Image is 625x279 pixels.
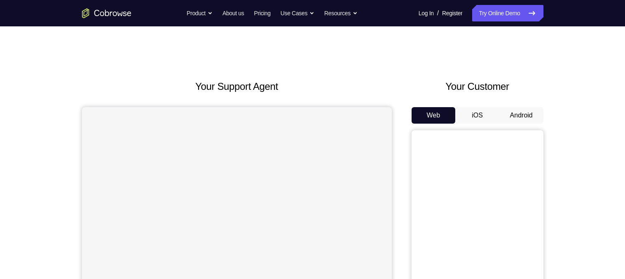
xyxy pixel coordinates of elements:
button: Product [187,5,213,21]
button: Web [412,107,456,124]
a: Log In [419,5,434,21]
a: Register [442,5,462,21]
button: Android [499,107,543,124]
a: About us [222,5,244,21]
button: Use Cases [281,5,314,21]
a: Pricing [254,5,270,21]
a: Go to the home page [82,8,131,18]
span: / [437,8,439,18]
a: Try Online Demo [472,5,543,21]
button: iOS [455,107,499,124]
h2: Your Customer [412,79,543,94]
button: Resources [324,5,358,21]
h2: Your Support Agent [82,79,392,94]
